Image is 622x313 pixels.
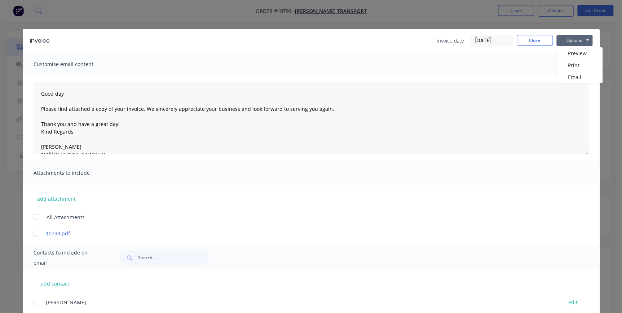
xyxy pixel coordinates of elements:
span: Contacts to include on email [34,248,102,268]
button: Options [556,35,592,46]
span: Customise email content [34,59,113,69]
button: Preview [556,47,603,59]
button: add contact [34,278,77,289]
div: Invoice [30,36,50,45]
span: [PERSON_NAME] [46,299,86,306]
button: Email [556,71,603,83]
input: Search... [138,251,209,265]
a: 10799.pdf [46,230,555,237]
span: All Attachments [47,213,85,221]
textarea: Good day Please find attached a copy of your invoice. We sincerely appreciate your business and l... [34,82,589,155]
button: edit [564,297,582,307]
span: Invoice date [437,37,464,44]
button: Close [517,35,553,46]
button: Print [556,59,603,71]
button: add attachment [34,193,79,204]
span: Attachments to include [34,168,113,178]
